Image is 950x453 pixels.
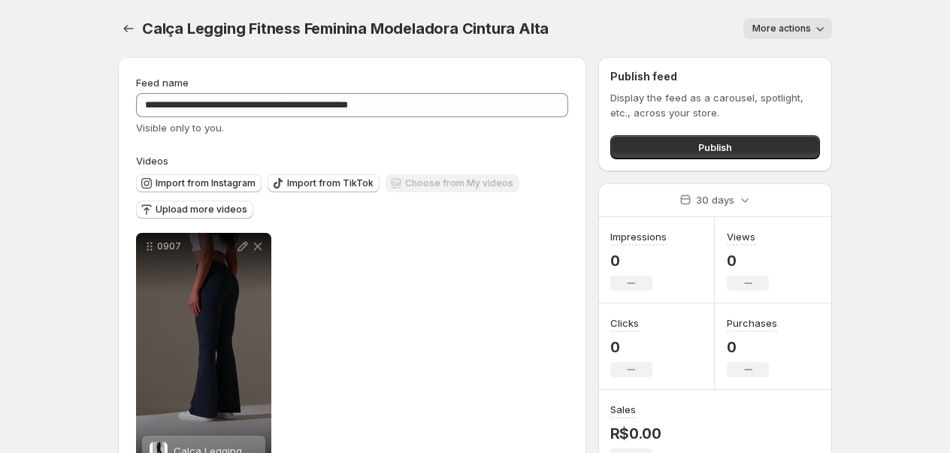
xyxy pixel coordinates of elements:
[610,229,667,244] h3: Impressions
[157,240,235,252] p: 0907
[136,174,262,192] button: Import from Instagram
[727,229,755,244] h3: Views
[156,204,247,216] span: Upload more videos
[696,192,734,207] p: 30 days
[727,252,769,270] p: 0
[752,23,811,35] span: More actions
[610,424,661,442] p: R$0.00
[142,20,549,38] span: Calça Legging Fitness Feminina Modeladora Cintura Alta
[610,252,667,270] p: 0
[743,18,832,39] button: More actions
[727,338,777,356] p: 0
[610,90,820,120] p: Display the feed as a carousel, spotlight, etc., across your store.
[610,402,636,417] h3: Sales
[610,135,820,159] button: Publish
[610,316,639,331] h3: Clicks
[287,177,374,189] span: Import from TikTok
[136,77,189,89] span: Feed name
[156,177,256,189] span: Import from Instagram
[118,18,139,39] button: Settings
[610,338,652,356] p: 0
[136,201,253,219] button: Upload more videos
[727,316,777,331] h3: Purchases
[610,69,820,84] h2: Publish feed
[136,122,224,134] span: Visible only to you.
[268,174,380,192] button: Import from TikTok
[136,155,168,167] span: Videos
[698,140,732,155] span: Publish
